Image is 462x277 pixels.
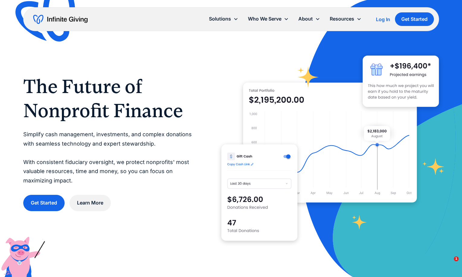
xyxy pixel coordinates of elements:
img: donation software for nonprofits [221,144,297,240]
img: nonprofit donation platform [243,82,417,203]
a: Get Started [23,195,65,211]
a: Get Started [395,12,434,26]
p: Simplify cash management, investments, and complex donations with seamless technology and expert ... [23,130,197,185]
img: fundraising star [422,158,444,176]
div: About [298,15,313,23]
iframe: Intercom live chat [441,256,456,271]
span: 1 [454,256,459,261]
div: Who We Serve [248,15,281,23]
div: Solutions [209,15,231,23]
div: Who We Serve [243,12,294,25]
iframe: Intercom notifications message [341,218,462,261]
a: Log In [376,16,390,23]
h1: The Future of Nonprofit Finance [23,74,197,123]
div: Resources [330,15,354,23]
div: Log In [376,17,390,22]
a: home [33,14,88,24]
div: About [294,12,325,25]
a: Learn More [69,195,111,211]
div: Solutions [204,12,243,25]
div: Resources [325,12,366,25]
